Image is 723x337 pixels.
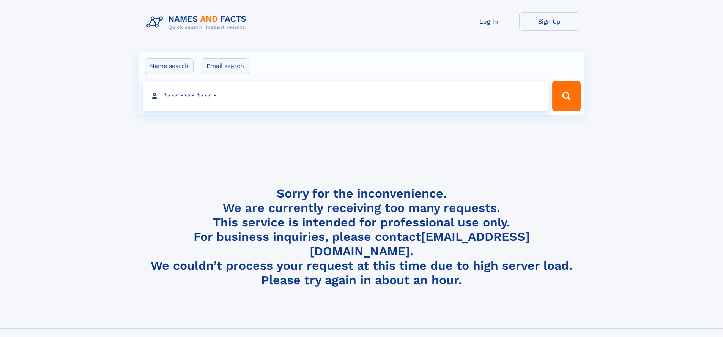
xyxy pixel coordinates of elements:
[202,58,249,74] label: Email search
[458,12,519,31] a: Log In
[310,229,530,258] a: [EMAIL_ADDRESS][DOMAIN_NAME]
[143,186,580,288] h4: Sorry for the inconvenience. We are currently receiving too many requests. This service is intend...
[145,58,194,74] label: Name search
[552,81,580,111] button: Search Button
[143,81,549,111] input: search input
[143,12,253,33] img: Logo Names and Facts
[519,12,580,31] a: Sign Up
